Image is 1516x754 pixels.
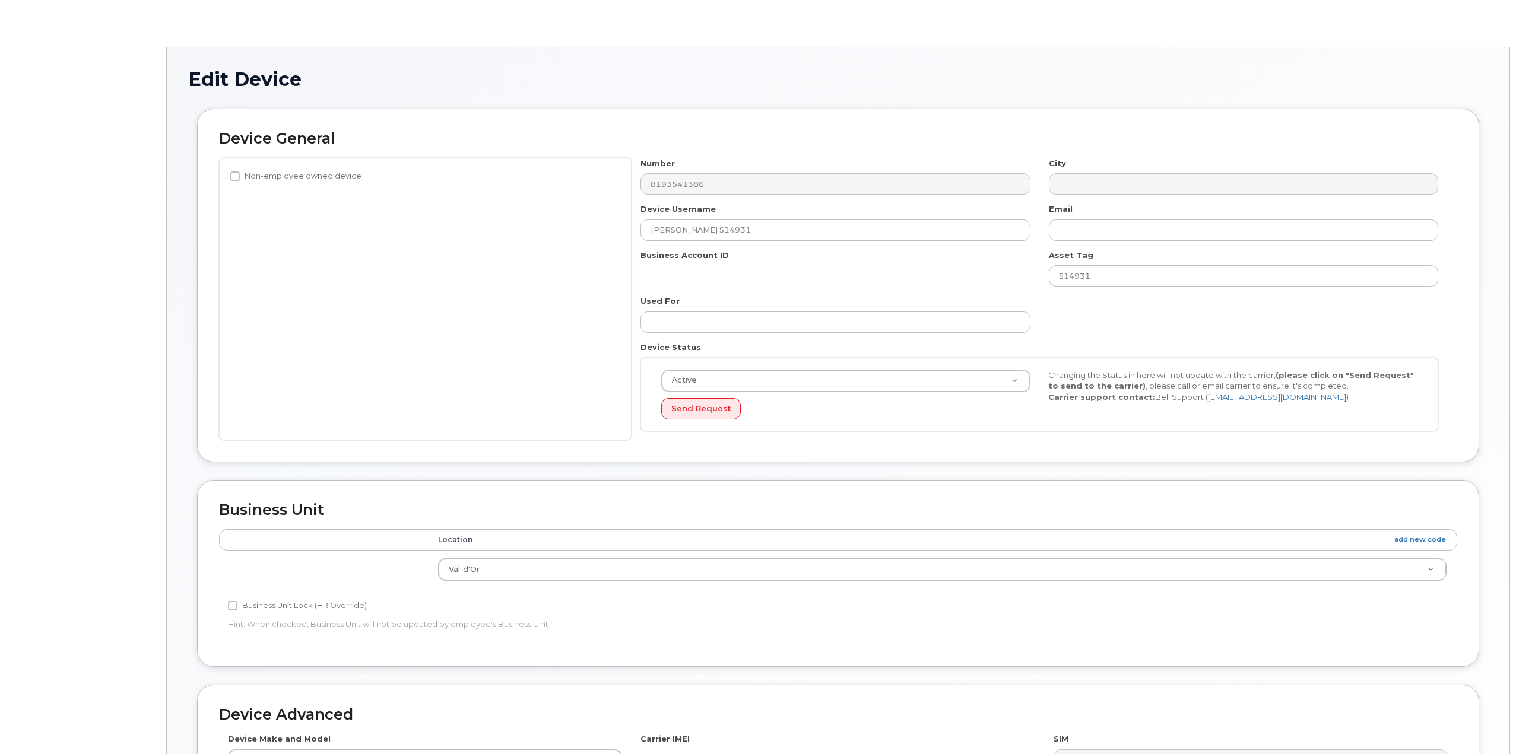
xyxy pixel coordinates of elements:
span: Val-d'Or [449,565,480,574]
label: Device Status [640,342,701,353]
label: Email [1049,203,1073,215]
h2: Business Unit [219,502,1457,518]
label: Number [640,158,675,169]
label: Carrier IMEI [640,733,690,745]
label: Business Unit Lock (HR Override) [228,599,367,613]
h2: Device Advanced [219,707,1457,723]
label: City [1049,158,1066,169]
label: Device Username [640,203,716,215]
label: Asset Tag [1049,250,1093,261]
th: Location [427,529,1457,551]
p: Hint: When checked, Business Unit will not be updated by employee's Business Unit [228,619,1035,630]
a: Active [662,370,1030,392]
button: Send Request [661,398,741,420]
a: Val-d'Or [439,559,1446,580]
a: add new code [1394,535,1446,545]
label: Used For [640,295,680,307]
h2: Device General [219,131,1457,147]
label: Device Make and Model [228,733,331,745]
a: [EMAIL_ADDRESS][DOMAIN_NAME] [1208,392,1346,402]
div: Changing the Status in here will not update with the carrier, , please call or email carrier to e... [1039,370,1426,403]
input: Business Unit Lock (HR Override) [228,601,237,610]
h1: Edit Device [188,69,1488,90]
input: Non-employee owned device [230,171,240,181]
label: Non-employee owned device [230,169,361,183]
strong: Carrier support contact: [1048,392,1155,402]
label: Business Account ID [640,250,729,261]
span: Active [665,375,697,386]
label: SIM [1054,733,1068,745]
